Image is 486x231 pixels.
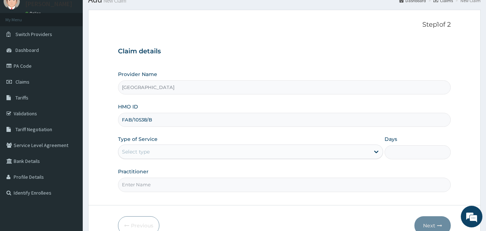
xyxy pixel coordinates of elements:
[15,126,52,133] span: Tariff Negotiation
[118,71,157,78] label: Provider Name
[118,21,451,29] p: Step 1 of 2
[122,148,150,155] div: Select type
[118,113,451,127] input: Enter HMO ID
[118,48,451,55] h3: Claim details
[118,168,149,175] label: Practitioner
[25,11,42,16] a: Online
[385,136,397,143] label: Days
[118,136,158,143] label: Type of Service
[15,47,39,53] span: Dashboard
[25,1,72,7] p: [PERSON_NAME]
[15,79,29,85] span: Claims
[15,94,28,101] span: Tariffs
[118,178,451,192] input: Enter Name
[15,31,52,37] span: Switch Providers
[118,103,138,110] label: HMO ID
